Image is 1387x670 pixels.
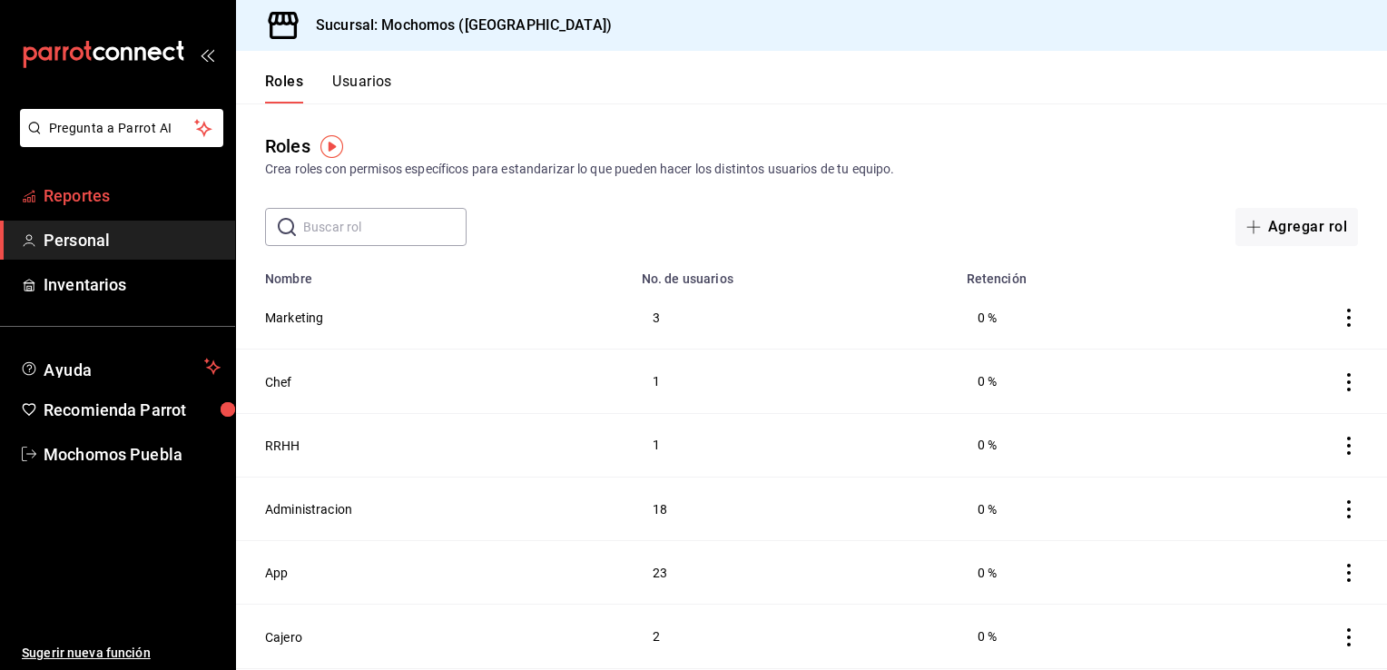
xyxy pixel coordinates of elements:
button: Administracion [265,500,352,518]
a: Pregunta a Parrot AI [13,132,223,151]
span: Recomienda Parrot [44,398,221,422]
span: Personal [44,228,221,252]
button: actions [1340,564,1358,582]
button: Usuarios [332,73,392,103]
span: Inventarios [44,272,221,297]
button: actions [1340,309,1358,327]
button: Marketing [265,309,323,327]
button: actions [1340,628,1358,646]
div: Crea roles con permisos específicos para estandarizar lo que pueden hacer los distintos usuarios ... [265,160,1358,179]
td: 1 [631,413,956,477]
button: Pregunta a Parrot AI [20,109,223,147]
td: 1 [631,350,956,413]
span: Ayuda [44,356,197,378]
td: 18 [631,477,956,540]
h3: Sucursal: Mochomos ([GEOGRAPHIC_DATA]) [301,15,612,36]
td: 0 % [956,477,1190,540]
button: Chef [265,373,292,391]
div: navigation tabs [265,73,392,103]
td: 0 % [956,413,1190,477]
button: actions [1340,373,1358,391]
td: 0 % [956,350,1190,413]
button: actions [1340,500,1358,518]
button: actions [1340,437,1358,455]
th: No. de usuarios [631,261,956,286]
td: 0 % [956,605,1190,668]
span: Mochomos Puebla [44,442,221,467]
th: Retención [956,261,1190,286]
th: Nombre [236,261,631,286]
span: Reportes [44,183,221,208]
button: App [265,564,288,582]
td: 0 % [956,286,1190,350]
button: RRHH [265,437,300,455]
button: Cajero [265,628,302,646]
div: Roles [265,133,310,160]
td: 0 % [956,541,1190,605]
button: Agregar rol [1235,208,1358,246]
span: Pregunta a Parrot AI [49,119,195,138]
button: Roles [265,73,303,103]
td: 2 [631,605,956,668]
td: 3 [631,286,956,350]
img: Tooltip marker [320,135,343,158]
button: open_drawer_menu [200,47,214,62]
td: 23 [631,541,956,605]
span: Sugerir nueva función [22,644,221,663]
input: Buscar rol [303,209,467,245]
